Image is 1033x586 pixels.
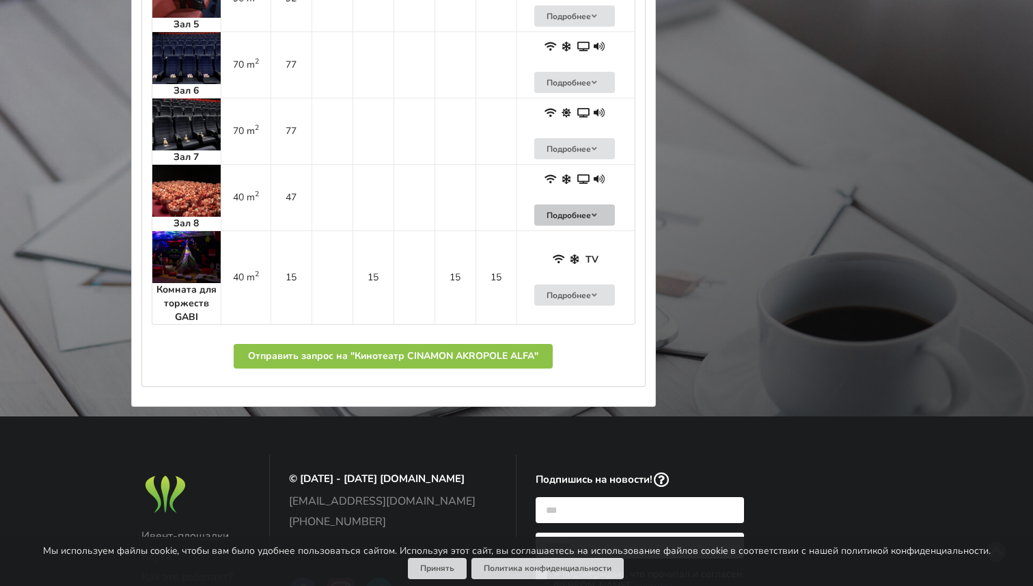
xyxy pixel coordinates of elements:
[152,165,221,217] img: Конференц-залы | Рига | Кинотеатр CINAMON AKROPOLE ALFA | Фото
[534,204,615,226] button: Подробнее
[561,173,575,186] span: Кондиционер
[271,31,312,98] td: 77
[255,269,259,279] sup: 2
[534,72,615,93] button: Подробнее
[471,558,624,579] a: Политика конфиденциальности
[353,230,394,324] td: 15
[255,122,259,133] sup: 2
[545,40,558,53] span: WiFi
[255,56,259,66] sup: 2
[594,107,607,120] span: Встроенная аудиосистема
[435,230,476,324] td: 15
[561,40,575,53] span: Кондиционер
[594,173,607,186] span: Встроенная аудиосистема
[545,107,558,120] span: WiFi
[156,283,217,323] strong: Комната для торжеств GABI
[255,189,259,199] sup: 2
[174,18,199,31] strong: Зал 5
[141,530,251,542] a: Ивент-площадки
[586,253,598,266] strong: TV
[289,472,497,485] p: © [DATE] - [DATE] [DOMAIN_NAME]
[152,231,221,283] img: Конференц-залы | Рига | Кинотеатр CINAMON AKROPOLE ALFA | Фото
[271,98,312,164] td: 77
[152,98,221,150] img: Конференц-залы | Рига | Кинотеатр CINAMON AKROPOLE ALFA | Фото
[174,84,199,97] strong: Зал 6
[174,217,199,230] strong: Зал 8
[289,495,497,507] a: [EMAIL_ADDRESS][DOMAIN_NAME]
[534,5,615,27] button: Подробнее
[221,31,271,98] td: 70 m
[561,107,575,120] span: Естественное освещение
[289,516,497,528] a: [PHONE_NUMBER]
[536,472,744,488] p: Подпишись на новости!
[221,164,271,230] td: 40 m
[577,173,591,186] span: Проектор и экран
[271,164,312,230] td: 47
[545,173,558,186] span: WiFi
[534,138,615,159] button: Подробнее
[271,230,312,324] td: 15
[476,230,516,324] td: 15
[221,98,271,164] td: 70 m
[534,284,615,306] button: Подробнее
[141,472,189,517] img: Baltic Meeting Rooms
[577,40,591,53] span: Проектор и экран
[577,107,591,120] span: Проектор и экран
[408,558,467,579] button: Принять
[569,253,583,266] span: Кондиционер
[234,344,553,369] button: Отправить запрос на "Кинотеатр CINAMON AKROPOLE ALFA"
[152,32,221,84] img: Конференц-залы | Рига | Кинотеатр CINAMON AKROPOLE ALFA | Фото
[221,230,271,324] td: 40 m
[594,40,607,53] span: Встроенная аудиосистема
[553,253,566,266] span: WiFi
[174,150,199,163] strong: Зал 7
